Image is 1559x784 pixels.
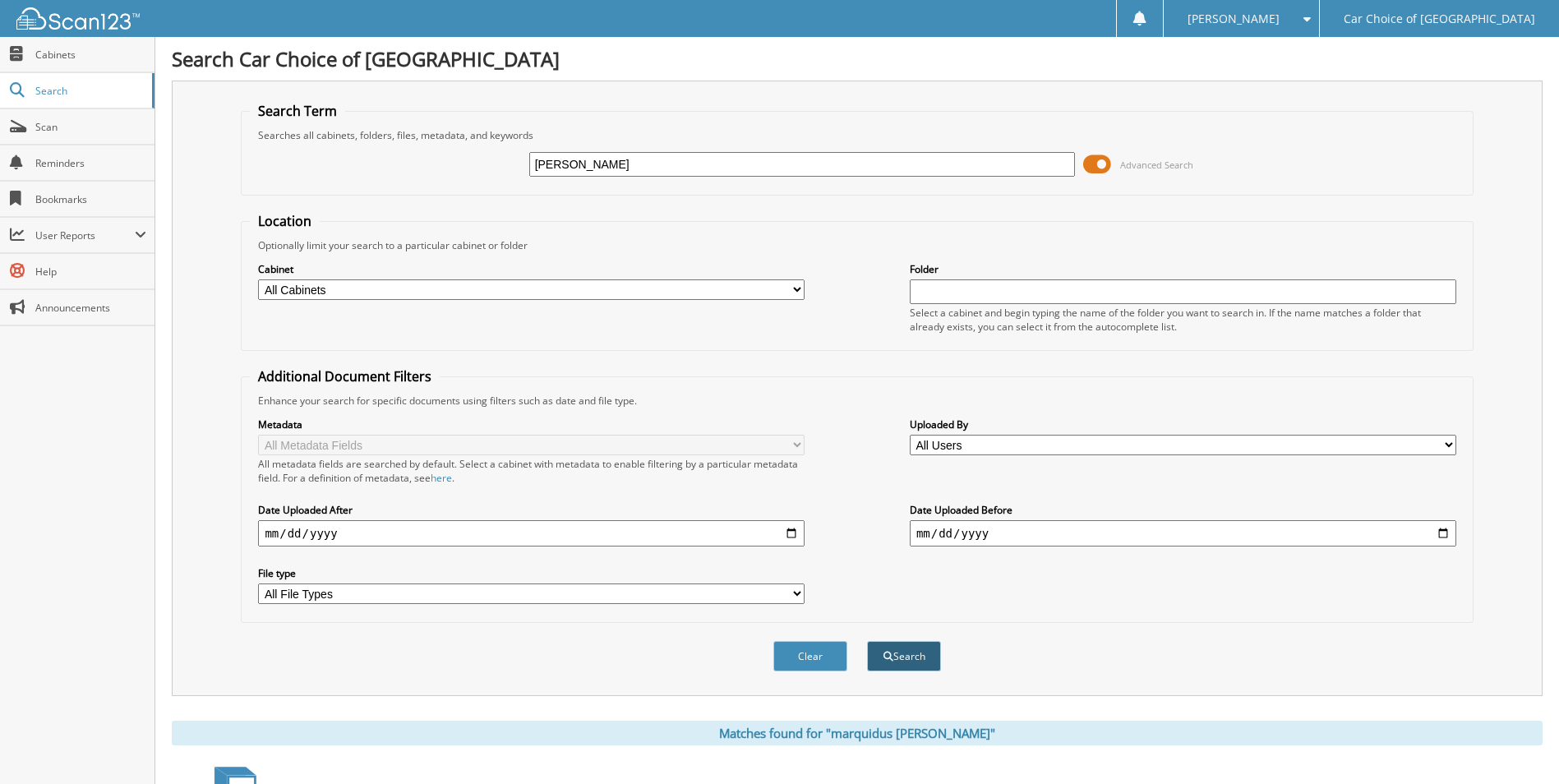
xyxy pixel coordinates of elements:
label: Folder [910,262,1456,276]
label: Uploaded By [910,417,1456,431]
input: end [910,520,1456,546]
legend: Additional Document Filters [250,367,440,385]
img: scan123-logo-white.svg [16,7,140,30]
button: Search [867,641,941,671]
iframe: Chat Widget [1477,705,1559,784]
legend: Search Term [250,102,345,120]
div: Optionally limit your search to a particular cabinet or folder [250,238,1464,252]
a: here [431,471,452,485]
label: Metadata [258,417,805,431]
span: Advanced Search [1120,159,1193,171]
input: start [258,520,805,546]
span: Car Choice of [GEOGRAPHIC_DATA] [1344,14,1535,24]
legend: Location [250,212,320,230]
div: Matches found for "marquidus [PERSON_NAME]" [172,721,1543,745]
span: User Reports [35,228,135,242]
div: Select a cabinet and begin typing the name of the folder you want to search in. If the name match... [910,306,1456,334]
span: Help [35,265,146,279]
span: Reminders [35,156,146,170]
button: Clear [773,641,847,671]
label: Date Uploaded Before [910,503,1456,517]
span: Cabinets [35,48,146,62]
label: Cabinet [258,262,805,276]
span: Search [35,84,144,98]
label: Date Uploaded After [258,503,805,517]
span: Scan [35,120,146,134]
span: Bookmarks [35,192,146,206]
h1: Search Car Choice of [GEOGRAPHIC_DATA] [172,45,1543,72]
span: [PERSON_NAME] [1188,14,1280,24]
div: Searches all cabinets, folders, files, metadata, and keywords [250,128,1464,142]
label: File type [258,566,805,580]
div: Enhance your search for specific documents using filters such as date and file type. [250,394,1464,408]
span: Announcements [35,301,146,315]
div: All metadata fields are searched by default. Select a cabinet with metadata to enable filtering b... [258,457,805,485]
